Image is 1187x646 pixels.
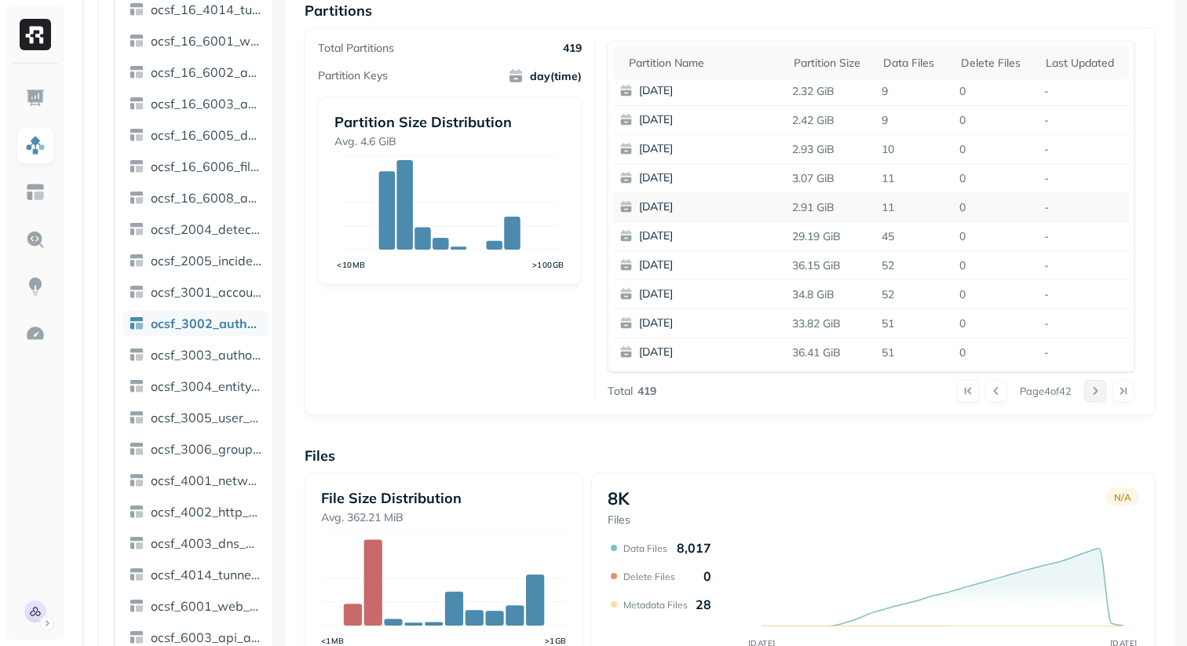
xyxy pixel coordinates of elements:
img: table [129,567,144,582]
span: ocsf_6001_web_resources_activity [151,598,262,614]
span: ocsf_3001_account_change [151,284,262,300]
p: 9 [875,78,953,105]
a: ocsf_6001_web_resources_activity [122,593,268,619]
span: ocsf_16_4014_tunnel_activity [151,2,262,17]
p: - [1038,310,1129,338]
p: 28 [696,597,711,612]
p: [DATE] [639,257,791,273]
p: [DATE] [639,141,791,157]
button: [DATE] [613,164,798,192]
a: ocsf_16_6005_datastore_activity [122,122,268,148]
a: ocsf_3005_user_access [122,405,268,430]
tspan: >100GB [532,260,564,269]
a: ocsf_3002_authentication [122,311,268,336]
img: table [129,190,144,206]
p: - [1038,252,1129,279]
tspan: <1MB [321,636,345,645]
div: Partition size [794,56,868,71]
p: 0 [953,339,1038,367]
span: ocsf_16_6006_file_hosting [151,159,262,174]
a: ocsf_4003_dns_activity [122,531,268,556]
p: - [1038,223,1129,250]
p: 0 [953,165,1038,192]
img: table [129,441,144,457]
button: [DATE] [613,280,798,308]
p: [DATE] [639,83,791,99]
p: Total [608,384,633,399]
p: 10 [875,136,953,163]
img: table [129,598,144,614]
a: ocsf_3001_account_change [122,279,268,305]
button: [DATE] [613,106,798,134]
img: table [129,96,144,111]
img: Query Explorer [25,229,46,250]
span: ocsf_3005_user_access [151,410,262,425]
p: 11 [875,165,953,192]
p: 52 [875,281,953,308]
p: 0 [953,223,1038,250]
img: table [129,159,144,174]
p: 0 [953,136,1038,163]
p: 2.32 GiB [786,78,876,105]
p: - [1038,78,1129,105]
img: table [129,473,144,488]
p: 36.15 GiB [786,252,876,279]
p: 0 [953,194,1038,221]
p: [DATE] [639,228,791,244]
p: Files [608,513,630,527]
button: [DATE] [613,338,798,367]
p: 33.82 GiB [786,310,876,338]
a: ocsf_4001_network_activity [122,468,268,493]
span: ocsf_6003_api_activity [151,630,262,645]
p: N/A [1114,491,1131,503]
p: 419 [563,41,582,56]
span: ocsf_16_6002_application_lifecycle [151,64,262,80]
p: 0 [953,310,1038,338]
img: Dashboard [25,88,46,108]
p: Delete Files [623,571,675,582]
a: ocsf_16_6006_file_hosting [122,154,268,179]
p: - [1038,165,1129,192]
a: ocsf_16_6003_api_activity [122,91,268,116]
p: Avg. 4.6 GiB [334,134,565,149]
p: Partition Keys [318,68,388,83]
p: 2.42 GiB [786,107,876,134]
p: 29.19 GiB [786,223,876,250]
p: - [1038,281,1129,308]
a: ocsf_2004_detection_finding [122,217,268,242]
p: 34.8 GiB [786,281,876,308]
span: ocsf_4014_tunnel_activity [151,567,262,582]
img: Optimization [25,323,46,344]
img: table [129,127,144,143]
p: 0 [953,78,1038,105]
tspan: >1GB [545,636,567,645]
p: [DATE] [639,345,791,360]
img: table [129,316,144,331]
a: ocsf_3004_entity_management [122,374,268,399]
p: 0 [953,281,1038,308]
img: Asset Explorer [25,182,46,203]
p: - [1038,136,1129,163]
p: 51 [875,310,953,338]
span: ocsf_4003_dns_activity [151,535,262,551]
a: ocsf_16_6001_web_resources_activity [122,28,268,53]
button: [DATE] [613,77,798,105]
img: table [129,64,144,80]
img: table [129,347,144,363]
p: - [1038,339,1129,367]
p: 9 [875,107,953,134]
p: Files [305,447,1156,465]
p: - [1038,194,1129,221]
span: day(time) [508,68,582,84]
img: Assets [25,135,46,155]
tspan: <10MB [337,260,366,269]
p: 8,017 [677,540,711,556]
p: [DATE] [639,199,791,215]
img: table [129,535,144,551]
span: ocsf_16_6003_api_activity [151,96,262,111]
img: table [129,504,144,520]
p: [DATE] [639,112,791,128]
p: 8K [608,487,630,509]
span: ocsf_4002_http_activity [151,504,262,520]
img: table [129,378,144,394]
